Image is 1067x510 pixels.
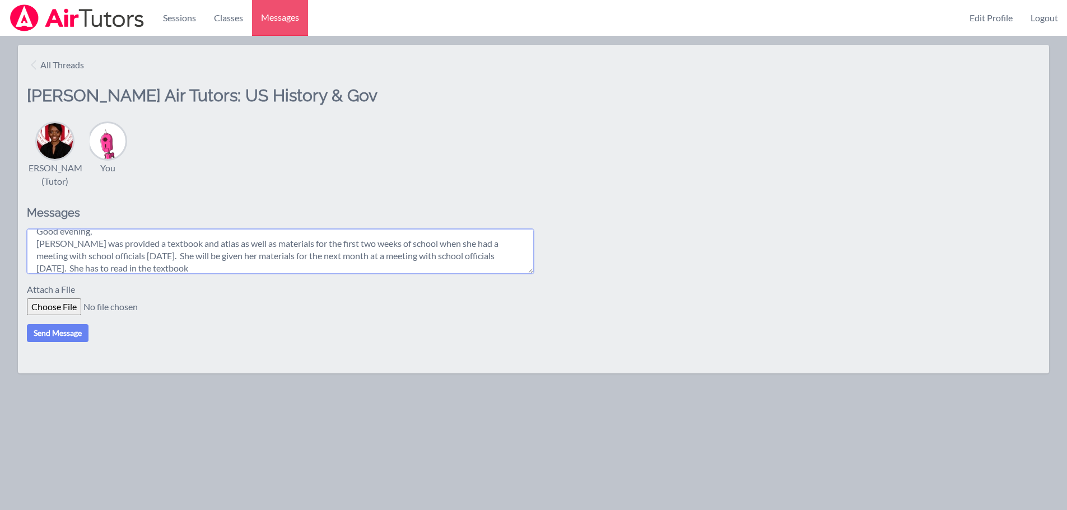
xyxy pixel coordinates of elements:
img: Airtutors Logo [9,4,145,31]
a: All Threads [27,54,88,76]
h2: [PERSON_NAME] Air Tutors: US History & Gov [27,85,534,121]
span: Messages [261,11,299,24]
h2: Messages [27,206,534,220]
div: [PERSON_NAME] (Tutor) [20,161,90,188]
img: Laurie Gutheil [90,123,125,159]
img: Johnicia Haynes [37,123,73,159]
span: All Threads [40,58,84,72]
label: Attach a File [27,283,82,298]
button: Send Message [27,324,88,342]
div: You [100,161,115,175]
textarea: Good evening, [PERSON_NAME] was provided a textbook and atlas as well as materials for the first ... [27,229,534,274]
